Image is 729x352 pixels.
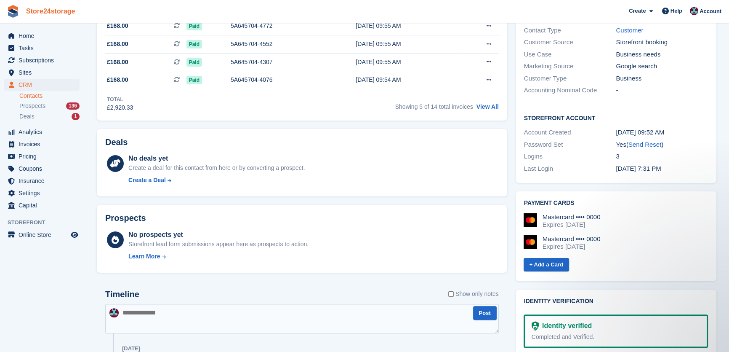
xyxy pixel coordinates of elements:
span: Analytics [19,126,69,138]
span: Paid [186,76,202,84]
span: Subscriptions [19,54,69,66]
a: menu [4,187,80,199]
div: Business needs [616,50,708,59]
h2: Storefront Account [524,113,708,122]
label: Show only notes [448,290,499,298]
img: Mastercard Logo [524,213,537,227]
div: Business [616,74,708,83]
a: menu [4,150,80,162]
a: Send Reset [628,141,661,148]
div: Completed and Verified. [532,333,700,341]
img: stora-icon-8386f47178a22dfd0bd8f6a31ec36ba5ce8667c1dd55bd0f319d3a0aa187defe.svg [7,5,19,18]
div: Yes [616,140,708,150]
div: Marketing Source [524,62,616,71]
span: Invoices [19,138,69,150]
span: £168.00 [107,21,128,30]
div: Storefront lead form submissions appear here as prospects to action. [128,240,309,249]
h2: Identity verification [524,298,708,305]
div: [DATE] [122,345,140,352]
a: Prospects 136 [19,102,80,110]
div: 5A645704-4076 [231,75,332,84]
div: 5A645704-4772 [231,21,332,30]
input: Show only notes [448,290,454,298]
span: Create [629,7,646,15]
a: menu [4,138,80,150]
div: 1 [72,113,80,120]
div: [DATE] 09:55 AM [356,40,458,48]
a: menu [4,67,80,78]
div: Customer Type [524,74,616,83]
div: [DATE] 09:54 AM [356,75,458,84]
div: Last Login [524,164,616,174]
div: [DATE] 09:55 AM [356,58,458,67]
a: menu [4,42,80,54]
div: - [616,86,708,95]
div: Storefront booking [616,38,708,47]
div: Google search [616,62,708,71]
span: Prospects [19,102,45,110]
div: Learn More [128,252,160,261]
a: menu [4,175,80,187]
a: Learn More [128,252,309,261]
div: [DATE] 09:55 AM [356,21,458,30]
span: Paid [186,40,202,48]
div: 5A645704-4307 [231,58,332,67]
span: CRM [19,79,69,91]
h2: Deals [105,137,128,147]
span: Insurance [19,175,69,187]
div: Logins [524,152,616,161]
button: Post [473,306,497,320]
div: Use Case [524,50,616,59]
div: Expires [DATE] [543,243,601,250]
span: £168.00 [107,58,128,67]
img: George [690,7,698,15]
div: 136 [66,102,80,110]
span: Sites [19,67,69,78]
span: Pricing [19,150,69,162]
span: Settings [19,187,69,199]
h2: Prospects [105,213,146,223]
span: £168.00 [107,40,128,48]
a: + Add a Card [524,258,569,272]
div: Contact Type [524,26,616,35]
div: Create a deal for this contact from here or by converting a prospect. [128,164,305,172]
span: Storefront [8,218,84,227]
a: menu [4,54,80,66]
div: Customer Source [524,38,616,47]
a: Contacts [19,92,80,100]
h2: Timeline [105,290,139,299]
div: Total [107,96,133,103]
span: Home [19,30,69,42]
a: menu [4,163,80,175]
div: 5A645704-4552 [231,40,332,48]
span: Account [700,7,721,16]
div: Password Set [524,140,616,150]
div: No deals yet [128,153,305,164]
div: Accounting Nominal Code [524,86,616,95]
span: Paid [186,22,202,30]
div: No prospects yet [128,230,309,240]
a: menu [4,229,80,241]
div: [DATE] 09:52 AM [616,128,708,137]
h2: Payment cards [524,200,708,207]
span: Capital [19,199,69,211]
a: Deals 1 [19,112,80,121]
div: £2,920.33 [107,103,133,112]
span: Online Store [19,229,69,241]
a: Customer [616,27,643,34]
div: Account Created [524,128,616,137]
a: menu [4,126,80,138]
span: £168.00 [107,75,128,84]
span: Paid [186,58,202,67]
a: Preview store [69,230,80,240]
span: Coupons [19,163,69,175]
div: Mastercard •••• 0000 [543,213,601,221]
img: George [109,308,119,317]
div: Create a Deal [128,176,166,185]
span: ( ) [626,141,663,148]
div: Mastercard •••• 0000 [543,235,601,243]
time: 2024-11-24 19:31:21 UTC [616,165,661,172]
span: Showing 5 of 14 total invoices [395,103,473,110]
a: menu [4,79,80,91]
a: Create a Deal [128,176,305,185]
